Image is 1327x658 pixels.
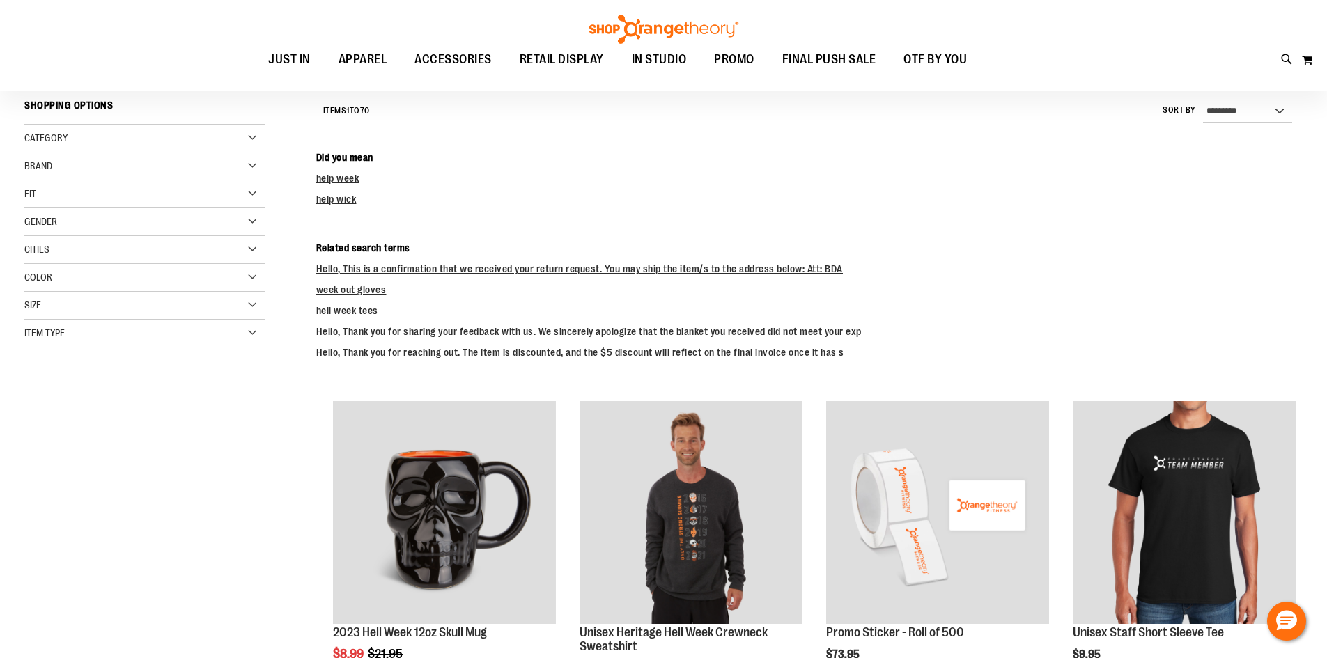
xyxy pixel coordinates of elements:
img: Shop Orangetheory [587,15,740,44]
span: IN STUDIO [632,44,687,75]
span: Gender [24,216,57,227]
span: Fit [24,188,36,199]
span: OTF BY YOU [903,44,967,75]
a: week out gloves [316,284,387,295]
span: RETAIL DISPLAY [520,44,604,75]
a: help wick [316,194,357,205]
a: RETAIL DISPLAY [506,44,618,76]
img: Product image for Hell Week 12oz Skull Mug [333,401,556,624]
img: Product image for Unisex Heritage Hell Week Crewneck Sweatshirt [580,401,802,624]
span: Item Type [24,327,65,338]
a: Unisex Staff Short Sleeve Tee [1073,625,1224,639]
span: 1 [346,106,350,116]
a: Hello, Thank you for sharing your feedback with us. We sincerely apologize that the blanket you r... [316,326,862,337]
a: Product image for Unisex Heritage Hell Week Crewneck Sweatshirt [580,401,802,626]
a: Promo Sticker - Roll of 500 [826,625,964,639]
span: APPAREL [339,44,387,75]
span: FINAL PUSH SALE [782,44,876,75]
a: Hello, Thank you for reaching out. The item is discounted, and the $5 discount will reflect on th... [316,347,844,358]
span: Size [24,299,41,311]
span: 70 [360,106,370,116]
a: help week [316,173,359,184]
a: ACCESSORIES [401,44,506,76]
img: Promo Sticker - Roll of 500 [826,401,1049,624]
span: Category [24,132,68,143]
span: JUST IN [268,44,311,75]
a: APPAREL [325,44,401,76]
span: PROMO [714,44,754,75]
label: Sort By [1163,104,1196,116]
span: ACCESSORIES [414,44,492,75]
dt: Related search terms [316,241,1303,255]
span: Brand [24,160,52,171]
a: 2023 Hell Week 12oz Skull Mug [333,625,487,639]
a: Unisex Heritage Hell Week Crewneck Sweatshirt [580,625,768,653]
a: OTF BY YOU [890,44,981,76]
a: Product image for Unisex Short Sleeve T-Shirt [1073,401,1296,626]
a: Hello, This is a confirmation that we received your return request. You may ship the item/s to th... [316,263,843,274]
dt: Did you mean [316,150,1303,164]
a: JUST IN [254,44,325,76]
a: IN STUDIO [618,44,701,76]
button: Hello, have a question? Let’s chat. [1267,602,1306,641]
a: hell week tees [316,305,378,316]
a: Promo Sticker - Roll of 500 [826,401,1049,626]
strong: Shopping Options [24,93,265,125]
a: PROMO [700,44,768,76]
span: Cities [24,244,49,255]
img: Product image for Unisex Short Sleeve T-Shirt [1073,401,1296,624]
span: Color [24,272,52,283]
h2: Items to [323,100,370,122]
a: FINAL PUSH SALE [768,44,890,76]
a: Product image for Hell Week 12oz Skull Mug [333,401,556,626]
